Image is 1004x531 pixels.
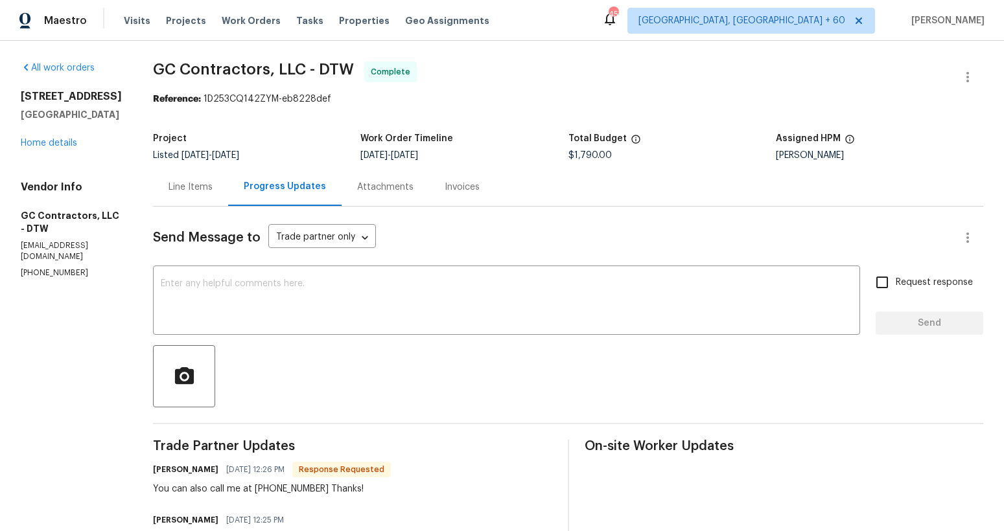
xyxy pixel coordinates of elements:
[568,151,612,160] span: $1,790.00
[21,181,122,194] h4: Vendor Info
[124,14,150,27] span: Visits
[181,151,209,160] span: [DATE]
[391,151,418,160] span: [DATE]
[44,14,87,27] span: Maestro
[445,181,480,194] div: Invoices
[609,8,618,21] div: 457
[166,14,206,27] span: Projects
[244,180,326,193] div: Progress Updates
[776,151,983,160] div: [PERSON_NAME]
[896,276,973,289] span: Request response
[21,108,122,121] h5: [GEOGRAPHIC_DATA]
[371,65,415,78] span: Complete
[181,151,239,160] span: -
[906,14,985,27] span: [PERSON_NAME]
[360,134,453,143] h5: Work Order Timeline
[212,151,239,160] span: [DATE]
[405,14,489,27] span: Geo Assignments
[153,93,983,106] div: 1D253CQ142ZYM-eb8228def
[21,267,122,278] p: [PHONE_NUMBER]
[360,151,388,160] span: [DATE]
[226,514,284,526] span: [DATE] 12:25 PM
[21,63,95,73] a: All work orders
[153,463,218,476] h6: [PERSON_NAME]
[21,139,77,148] a: Home details
[845,134,855,151] span: The hpm assigned to this work order.
[153,134,187,143] h5: Project
[153,440,552,453] span: Trade Partner Updates
[153,151,239,160] span: Listed
[638,14,845,27] span: [GEOGRAPHIC_DATA], [GEOGRAPHIC_DATA] + 60
[153,95,201,104] b: Reference:
[21,209,122,235] h5: GC Contractors, LLC - DTW
[296,16,323,25] span: Tasks
[222,14,281,27] span: Work Orders
[226,463,285,476] span: [DATE] 12:26 PM
[631,134,641,151] span: The total cost of line items that have been proposed by Opendoor. This sum includes line items th...
[153,482,391,495] div: You can also call me at [PHONE_NUMBER] Thanks!
[21,240,122,262] p: [EMAIL_ADDRESS][DOMAIN_NAME]
[169,181,213,194] div: Line Items
[568,134,627,143] h5: Total Budget
[268,227,376,249] div: Trade partner only
[153,62,354,77] span: GC Contractors, LLC - DTW
[776,134,841,143] h5: Assigned HPM
[357,181,414,194] div: Attachments
[294,463,390,476] span: Response Requested
[153,231,261,244] span: Send Message to
[21,90,122,103] h2: [STREET_ADDRESS]
[360,151,418,160] span: -
[339,14,390,27] span: Properties
[153,514,218,526] h6: [PERSON_NAME]
[585,440,984,453] span: On-site Worker Updates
